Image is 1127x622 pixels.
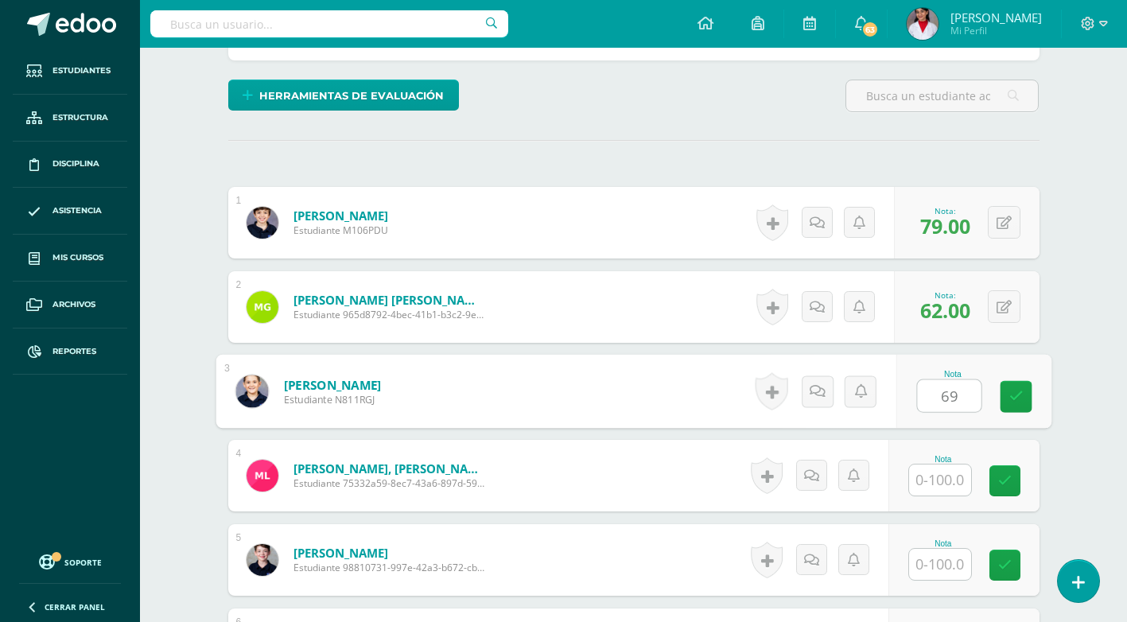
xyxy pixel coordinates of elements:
input: 0-100.0 [909,549,971,580]
span: Archivos [52,298,95,311]
a: Estructura [13,95,127,142]
span: 79.00 [920,212,970,239]
span: Cerrar panel [45,601,105,612]
span: Estudiante M106PDU [293,224,388,237]
a: [PERSON_NAME] [293,208,388,224]
span: Estudiante 965d8792-4bec-41b1-b3c2-9e2750c085d4 [293,308,484,321]
div: Nota [908,455,978,464]
a: [PERSON_NAME], [PERSON_NAME] [293,461,484,476]
img: d7b361ec98f77d5c3937ad21a36f60dd.png [907,8,939,40]
span: Estudiantes [52,64,111,77]
img: 3476682145f64221d68c673bf43d5281.png [247,544,278,576]
span: Herramientas de evaluación [259,81,444,111]
a: Asistencia [13,188,127,235]
a: Estudiantes [13,48,127,95]
img: d38146d3f414785a6c83fddb8e3f3f1e.png [247,460,278,492]
span: Reportes [52,345,96,358]
input: 0-100.0 [909,465,971,496]
span: Soporte [64,557,102,568]
a: [PERSON_NAME] [293,545,484,561]
span: 63 [861,21,879,38]
a: Reportes [13,328,127,375]
span: Mis cursos [52,251,103,264]
div: Nota: [920,205,970,216]
span: Estudiante N811RGJ [283,393,381,407]
div: Nota [916,370,989,379]
div: Nota: [920,290,970,301]
div: Nota [908,539,978,548]
input: 0-100.0 [917,380,981,412]
span: Disciplina [52,157,99,170]
img: ee2d5452dc8d3500d351fec32fd5cbad.png [247,291,278,323]
span: Estudiante 98810731-997e-42a3-b672-cb2eaa29495d [293,561,484,574]
a: Mis cursos [13,235,127,282]
span: Estructura [52,111,108,124]
span: Mi Perfil [950,24,1042,37]
span: [PERSON_NAME] [950,10,1042,25]
span: Asistencia [52,204,102,217]
img: efd0b863089ab25d5d380710d0053e7c.png [235,375,268,407]
input: Busca un usuario... [150,10,508,37]
span: 62.00 [920,297,970,324]
span: Estudiante 75332a59-8ec7-43a6-897d-595b4d93d104 [293,476,484,490]
a: Soporte [19,550,121,572]
a: Herramientas de evaluación [228,80,459,111]
a: [PERSON_NAME] [283,376,381,393]
a: [PERSON_NAME] [PERSON_NAME] [293,292,484,308]
a: Archivos [13,282,127,328]
input: Busca un estudiante aquí... [846,80,1038,111]
img: 7a0a9fffbfc626b60b0d62174853b6d9.png [247,207,278,239]
a: Disciplina [13,142,127,189]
